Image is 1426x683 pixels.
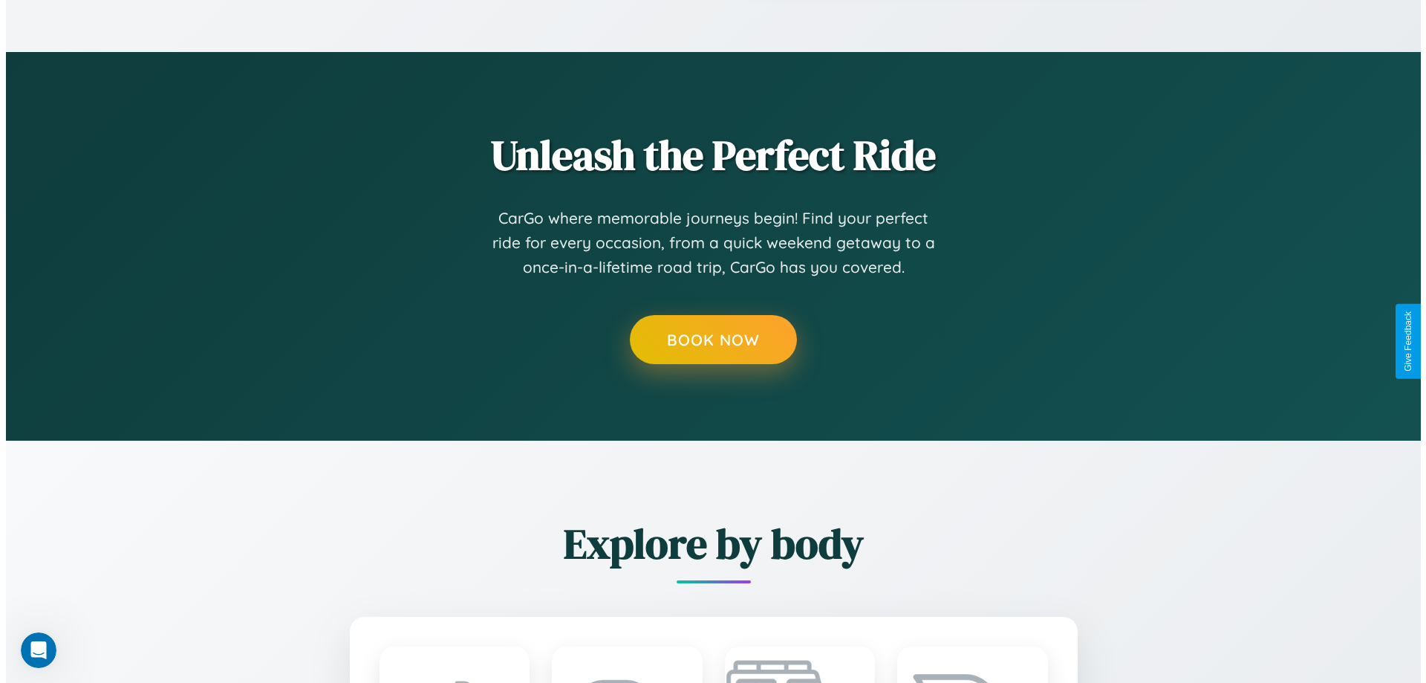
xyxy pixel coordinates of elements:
button: Book Now [624,315,791,364]
h2: Explore by body [262,515,1153,572]
button: Give Feedback [1390,304,1416,379]
div: Give Feedback [1397,311,1407,372]
p: CarGo where memorable journeys begin! Find your perfect ride for every occasion, from a quick wee... [485,206,931,280]
iframe: Intercom live chat [15,632,51,668]
h2: Unleash the Perfect Ride [262,126,1153,184]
